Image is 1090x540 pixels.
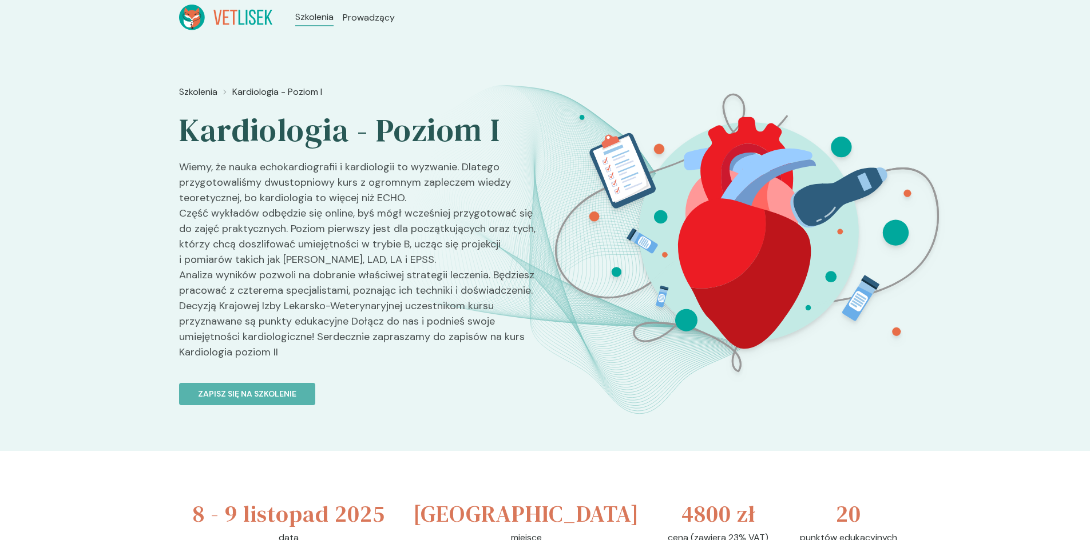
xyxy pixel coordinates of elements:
[179,369,536,405] a: Zapisz się na szkolenie
[193,497,385,531] h3: 8 - 9 listopad 2025
[232,85,322,99] a: Kardiologia - Poziom I
[198,388,296,400] p: Zapisz się na szkolenie
[179,159,536,369] p: Wiemy, że nauka echokardiografii i kardiologii to wyzwanie. Dlatego przygotowaliśmy dwustopniowy ...
[179,110,536,150] h2: Kardiologia - Poziom I
[413,497,639,531] h3: [GEOGRAPHIC_DATA]
[295,10,334,24] a: Szkolenia
[179,383,315,405] button: Zapisz się na szkolenie
[179,85,217,99] a: Szkolenia
[544,81,950,385] img: ZpbGfB5LeNNTxNm2_KardioI_BT.svg
[343,11,395,25] a: Prowadzący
